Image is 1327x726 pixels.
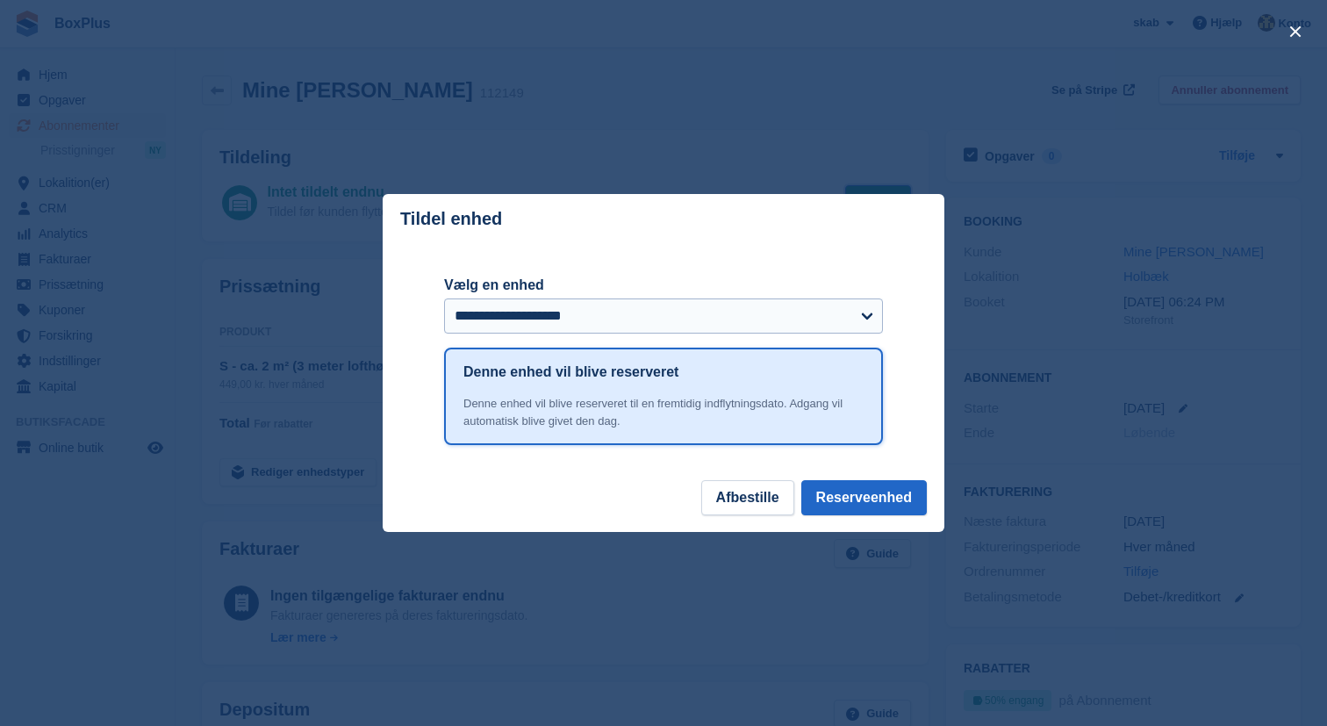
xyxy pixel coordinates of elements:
[801,480,927,515] button: Reserveenhed
[400,209,502,229] p: Tildel enhed
[444,275,883,296] label: Vælg en enhed
[463,362,678,383] h1: Denne enhed vil blive reserveret
[463,395,864,429] div: Denne enhed vil blive reserveret til en fremtidig indflytningsdato. Adgang vil automatisk blive g...
[701,480,794,515] button: Afbestille
[1281,18,1309,46] button: close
